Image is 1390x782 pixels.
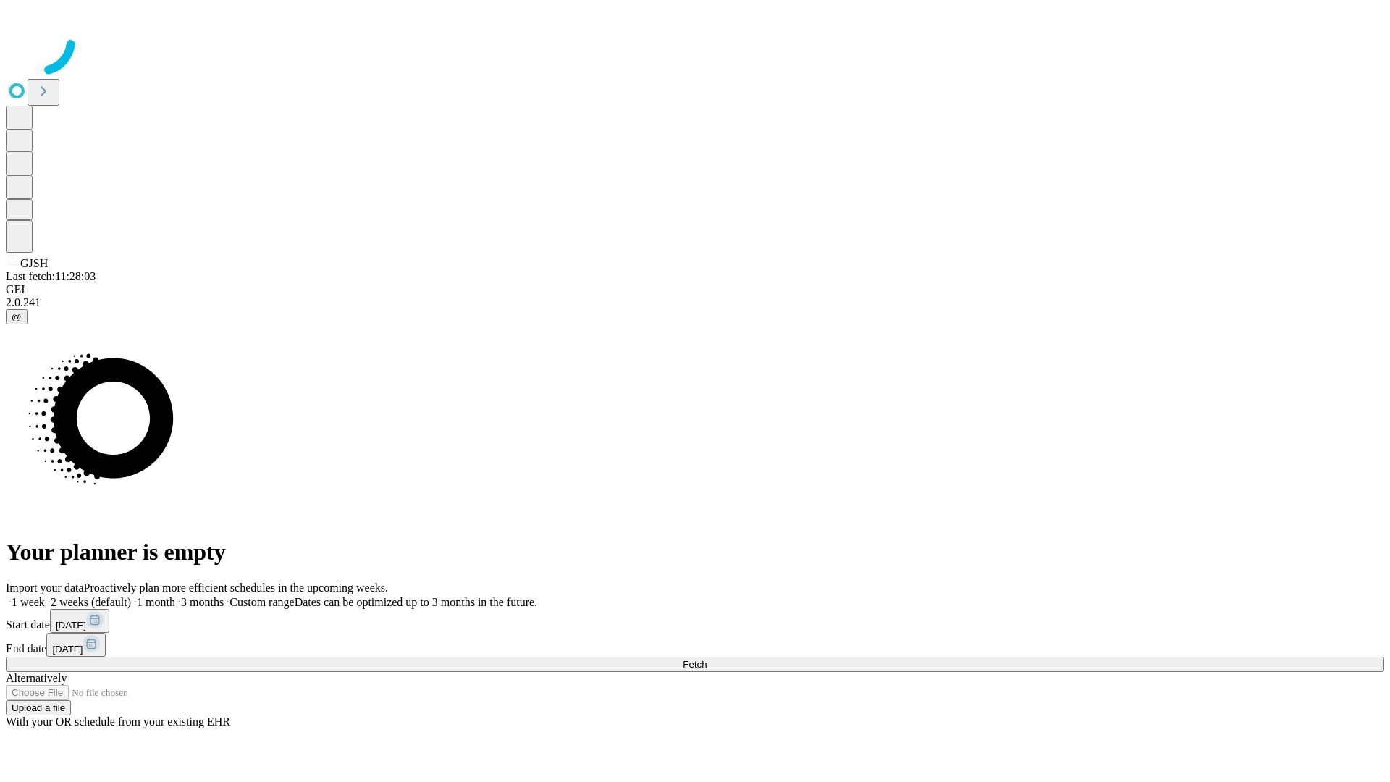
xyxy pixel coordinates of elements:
[84,581,388,594] span: Proactively plan more efficient schedules in the upcoming weeks.
[6,296,1384,309] div: 2.0.241
[295,596,537,608] span: Dates can be optimized up to 3 months in the future.
[6,672,67,684] span: Alternatively
[6,700,71,715] button: Upload a file
[6,657,1384,672] button: Fetch
[12,311,22,322] span: @
[51,596,131,608] span: 2 weeks (default)
[6,309,28,324] button: @
[6,270,96,282] span: Last fetch: 11:28:03
[56,620,86,631] span: [DATE]
[6,283,1384,296] div: GEI
[181,596,224,608] span: 3 months
[52,644,83,655] span: [DATE]
[683,659,707,670] span: Fetch
[6,609,1384,633] div: Start date
[137,596,175,608] span: 1 month
[229,596,294,608] span: Custom range
[6,715,230,728] span: With your OR schedule from your existing EHR
[6,539,1384,566] h1: Your planner is empty
[12,596,45,608] span: 1 week
[46,633,106,657] button: [DATE]
[50,609,109,633] button: [DATE]
[20,257,48,269] span: GJSH
[6,633,1384,657] div: End date
[6,581,84,594] span: Import your data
